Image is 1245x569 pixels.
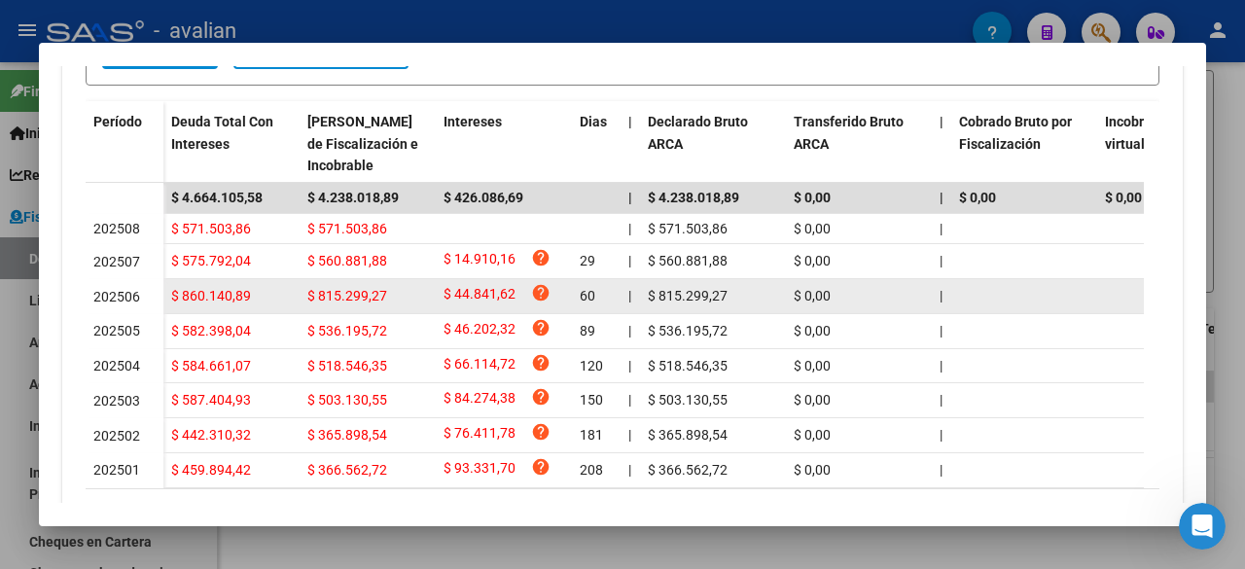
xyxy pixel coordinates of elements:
span: 202502 [93,428,140,444]
span: Deuda Total Con Intereses [171,114,273,152]
span: $ 0,00 [794,358,831,373]
span: $ 0,00 [794,392,831,408]
span: $ 4.664.105,58 [171,190,263,205]
span: | [628,288,631,303]
datatable-header-cell: Deuda Bruta Neto de Fiscalización e Incobrable [300,101,436,187]
span: $ 4.238.018,89 [307,190,399,205]
span: $ 815.299,27 [648,288,728,303]
span: | [940,221,943,236]
iframe: Intercom live chat [1179,503,1226,550]
span: $ 0,00 [794,221,831,236]
i: help [531,283,551,302]
span: | [940,427,943,443]
span: $ 584.661,07 [171,358,251,373]
span: | [940,392,943,408]
i: help [531,353,551,373]
span: Intereses [444,114,502,129]
span: | [628,392,631,408]
span: Cobrado Bruto por Fiscalización [959,114,1072,152]
span: | [940,462,943,478]
span: $ 46.202,32 [444,318,516,344]
span: [PERSON_NAME] de Fiscalización e Incobrable [307,114,418,174]
span: 29 [580,253,595,268]
span: $ 84.274,38 [444,387,516,413]
span: $ 0,00 [794,288,831,303]
span: $ 815.299,27 [307,288,387,303]
span: Transferido Bruto ARCA [794,114,904,152]
datatable-header-cell: Incobrable / Acta virtual [1097,101,1243,187]
span: | [940,358,943,373]
span: $ 571.503,86 [307,221,387,236]
span: $ 0,00 [959,190,996,205]
span: $ 93.331,70 [444,457,516,483]
span: | [628,253,631,268]
span: | [940,323,943,338]
span: $ 44.841,62 [444,283,516,309]
span: $ 0,00 [794,462,831,478]
span: | [628,323,631,338]
span: | [628,358,631,373]
span: 89 [580,323,595,338]
i: help [531,387,551,407]
span: $ 560.881,88 [648,253,728,268]
span: Período [93,114,142,129]
i: help [531,422,551,442]
span: | [628,190,632,205]
span: Declarado Bruto ARCA [648,114,748,152]
span: $ 366.562,72 [648,462,728,478]
span: $ 365.898,54 [648,427,728,443]
datatable-header-cell: | [621,101,640,187]
i: help [531,318,551,338]
span: 202508 [93,221,140,236]
span: Dias [580,114,607,129]
span: $ 459.894,42 [171,462,251,478]
span: $ 366.562,72 [307,462,387,478]
span: $ 0,00 [1105,190,1142,205]
span: | [628,114,632,129]
span: 208 [580,462,603,478]
span: 202503 [93,393,140,409]
span: $ 66.114,72 [444,353,516,379]
span: $ 0,00 [794,253,831,268]
span: | [940,253,943,268]
datatable-header-cell: Transferido Bruto ARCA [786,101,932,187]
span: 202504 [93,358,140,373]
span: $ 503.130,55 [648,392,728,408]
i: help [531,457,551,477]
span: Incobrable / Acta virtual [1105,114,1210,152]
datatable-header-cell: | [932,101,951,187]
span: $ 0,00 [794,190,831,205]
span: $ 518.546,35 [307,358,387,373]
span: | [940,190,943,205]
span: 181 [580,427,603,443]
datatable-header-cell: Cobrado Bruto por Fiscalización [951,101,1097,187]
span: $ 14.910,16 [444,248,516,274]
span: $ 587.404,93 [171,392,251,408]
span: $ 503.130,55 [307,392,387,408]
span: 60 [580,288,595,303]
span: 202507 [93,254,140,269]
datatable-header-cell: Dias [572,101,621,187]
span: $ 0,00 [794,427,831,443]
span: $ 426.086,69 [444,190,523,205]
span: | [628,221,631,236]
span: 150 [580,392,603,408]
span: 202505 [93,323,140,338]
span: $ 571.503,86 [648,221,728,236]
span: $ 4.238.018,89 [648,190,739,205]
span: $ 575.792,04 [171,253,251,268]
span: | [628,427,631,443]
span: | [628,462,631,478]
datatable-header-cell: Intereses [436,101,572,187]
span: $ 560.881,88 [307,253,387,268]
span: $ 518.546,35 [648,358,728,373]
span: 202501 [93,462,140,478]
div: 8 total [86,489,1159,538]
datatable-header-cell: Declarado Bruto ARCA [640,101,786,187]
span: $ 582.398,04 [171,323,251,338]
span: $ 0,00 [794,323,831,338]
span: $ 76.411,78 [444,422,516,448]
datatable-header-cell: Deuda Total Con Intereses [163,101,300,187]
span: $ 860.140,89 [171,288,251,303]
i: help [531,248,551,267]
